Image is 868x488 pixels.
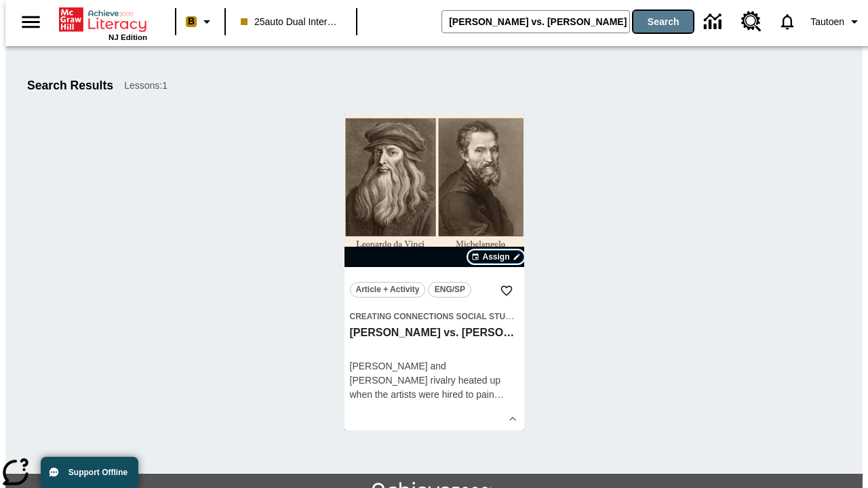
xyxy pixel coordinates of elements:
[68,468,127,477] span: Support Offline
[494,279,519,303] button: Add to Favorites
[241,15,341,29] span: 25auto Dual International
[633,11,693,33] button: Search
[810,15,844,29] span: Tautoen
[350,282,426,298] button: Article + Activity
[494,389,504,400] span: …
[442,11,629,33] input: search field
[11,2,51,42] button: Open side menu
[59,5,147,41] div: Home
[188,13,195,30] span: B
[696,3,733,41] a: Data Center
[27,79,113,93] h1: Search Results
[59,6,147,33] a: Home
[435,283,465,297] span: ENG/SP
[350,326,519,340] h3: Michelangelo vs. Leonardo
[350,312,525,321] span: Creating Connections Social Studies
[180,9,220,34] button: Boost Class color is peach. Change class color
[344,115,524,430] div: lesson details
[468,250,524,264] button: Assign Choose Dates
[41,457,138,488] button: Support Offline
[428,282,471,298] button: ENG/SP
[350,309,519,323] span: Topic: Creating Connections Social Studies/World History II
[350,359,519,402] div: [PERSON_NAME] and [PERSON_NAME] rivalry heated up when the artists were hired to pai
[108,33,147,41] span: NJ Edition
[356,283,420,297] span: Article + Activity
[482,251,509,263] span: Assign
[502,409,523,429] button: Show Details
[805,9,868,34] button: Profile/Settings
[770,4,805,39] a: Notifications
[733,3,770,40] a: Resource Center, Will open in new tab
[124,79,167,93] span: Lessons : 1
[489,389,494,400] span: n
